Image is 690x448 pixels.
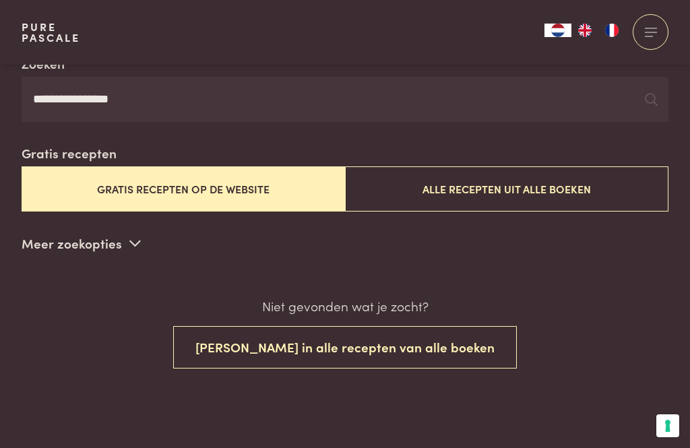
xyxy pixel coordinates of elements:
[262,296,429,316] p: Niet gevonden wat je zocht?
[345,166,668,212] button: Alle recepten uit alle boeken
[571,24,625,37] ul: Language list
[173,326,517,369] button: [PERSON_NAME] in alle recepten van alle boeken
[544,24,625,37] aside: Language selected: Nederlands
[22,143,117,163] label: Gratis recepten
[598,24,625,37] a: FR
[544,24,571,37] a: NL
[544,24,571,37] div: Language
[22,233,141,253] p: Meer zoekopties
[571,24,598,37] a: EN
[22,166,345,212] button: Gratis recepten op de website
[656,414,679,437] button: Uw voorkeuren voor toestemming voor trackingtechnologieën
[22,22,80,43] a: PurePascale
